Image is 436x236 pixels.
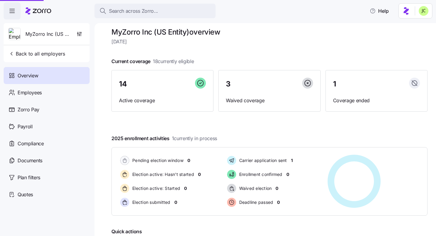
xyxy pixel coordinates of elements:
a: Plan filters [4,169,90,186]
a: Zorro Pay [4,101,90,118]
span: 2025 enrollment activities [111,135,217,142]
a: Overview [4,67,90,84]
span: Quick actions [111,228,142,235]
span: Election submitted [130,199,170,205]
a: Compliance [4,135,90,152]
span: 0 [276,185,278,191]
span: MyZorro Inc (US Entity) [25,30,69,38]
span: Compliance [18,140,44,147]
a: Quotes [4,186,90,203]
span: Search across Zorro... [109,7,158,15]
button: Help [365,5,394,17]
img: Employer logo [9,28,20,40]
span: Current coverage [111,58,194,65]
button: Back to all employers [6,48,68,60]
span: Waived election [237,185,272,191]
a: Documents [4,152,90,169]
span: Plan filters [18,174,40,181]
span: 0 [277,199,280,205]
span: 3 [226,80,231,88]
button: Search across Zorro... [94,4,216,18]
span: Overview [18,72,38,79]
span: 18 currently eligible [153,58,194,65]
span: Quotes [18,191,33,198]
span: Carrier application sent [237,157,287,164]
span: Documents [18,157,42,164]
span: Active coverage [119,97,206,104]
img: 0d5040ea9766abea509702906ec44285 [419,6,428,16]
span: 0 [184,185,187,191]
span: Back to all employers [8,50,65,57]
span: 1 [333,80,336,88]
h1: MyZorro Inc (US Entity) overview [111,27,428,37]
span: Enrollment confirmed [237,171,282,177]
span: [DATE] [111,38,428,46]
span: Employees [18,89,42,96]
span: 0 [187,157,190,164]
span: Coverage ended [333,97,420,104]
span: 1 currently in process [172,135,217,142]
span: Election active: Hasn't started [130,171,194,177]
span: 0 [286,171,289,177]
span: 14 [119,80,127,88]
span: 1 [291,157,293,164]
span: Pending election window [130,157,183,164]
span: Waived coverage [226,97,313,104]
span: Election active: Started [130,185,180,191]
span: Zorro Pay [18,106,39,113]
span: Deadline passed [237,199,273,205]
a: Payroll [4,118,90,135]
span: 0 [198,171,201,177]
span: 0 [174,199,177,205]
span: Help [370,7,389,15]
span: Payroll [18,123,33,130]
a: Employees [4,84,90,101]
